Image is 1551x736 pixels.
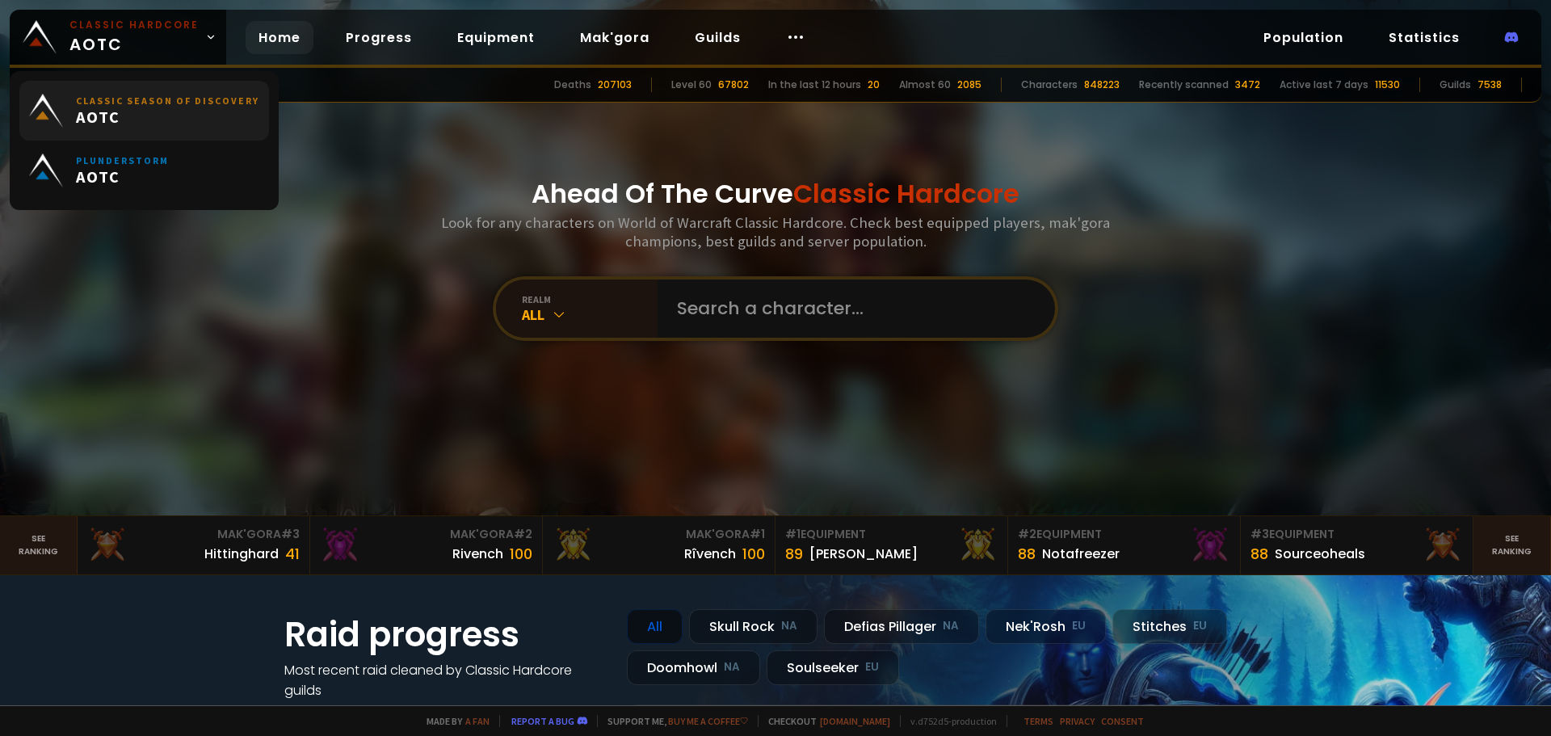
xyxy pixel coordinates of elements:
div: Mak'Gora [320,526,532,543]
div: Equipment [1250,526,1463,543]
div: Defias Pillager [824,609,979,644]
a: Statistics [1376,21,1473,54]
span: # 3 [281,526,300,542]
span: v. d752d5 - production [900,715,997,727]
a: See all progress [284,701,389,720]
div: 7538 [1477,78,1502,92]
div: Level 60 [671,78,712,92]
div: Equipment [785,526,998,543]
small: Plunderstorm [76,154,169,166]
a: Equipment [444,21,548,54]
div: Characters [1021,78,1078,92]
div: [PERSON_NAME] [809,544,918,564]
small: Classic Hardcore [69,18,199,32]
div: 100 [742,543,765,565]
a: Home [246,21,313,54]
a: Mak'gora [567,21,662,54]
div: 100 [510,543,532,565]
a: [DOMAIN_NAME] [820,715,890,727]
div: Active last 7 days [1280,78,1368,92]
span: # 2 [1018,526,1036,542]
div: Stitches [1112,609,1227,644]
div: Rivench [452,544,503,564]
a: Classic Season of DiscoveryAOTC [19,81,269,141]
small: EU [1072,618,1086,634]
a: Mak'Gora#1Rîvench100 [543,516,775,574]
div: Deaths [554,78,591,92]
a: #1Equipment89[PERSON_NAME] [775,516,1008,574]
div: realm [522,293,658,305]
small: NA [943,618,959,634]
span: # 3 [1250,526,1269,542]
a: Privacy [1060,715,1095,727]
div: Rîvench [684,544,736,564]
div: 67802 [718,78,749,92]
div: Notafreezer [1042,544,1120,564]
div: Guilds [1440,78,1471,92]
div: 11530 [1375,78,1400,92]
div: All [627,609,683,644]
div: Mak'Gora [87,526,300,543]
a: Guilds [682,21,754,54]
div: Mak'Gora [553,526,765,543]
h4: Most recent raid cleaned by Classic Hardcore guilds [284,660,607,700]
span: AOTC [76,107,259,127]
div: 88 [1250,543,1268,565]
a: Buy me a coffee [668,715,748,727]
a: Consent [1101,715,1144,727]
a: Seeranking [1473,516,1551,574]
small: EU [865,659,879,675]
div: 2085 [957,78,981,92]
span: Classic Hardcore [793,175,1019,212]
span: AOTC [69,18,199,57]
a: Report a bug [511,715,574,727]
div: All [522,305,658,324]
div: 207103 [598,78,632,92]
div: Recently scanned [1139,78,1229,92]
div: Almost 60 [899,78,951,92]
a: Population [1250,21,1356,54]
div: 20 [868,78,880,92]
div: 89 [785,543,803,565]
a: Mak'Gora#2Rivench100 [310,516,543,574]
h3: Look for any characters on World of Warcraft Classic Hardcore. Check best equipped players, mak'g... [435,213,1116,250]
div: In the last 12 hours [768,78,861,92]
div: Equipment [1018,526,1230,543]
div: Hittinghard [204,544,279,564]
span: # 1 [750,526,765,542]
a: a fan [465,715,490,727]
input: Search a character... [667,280,1036,338]
div: 41 [285,543,300,565]
a: #3Equipment88Sourceoheals [1241,516,1473,574]
span: # 2 [514,526,532,542]
div: Doomhowl [627,650,760,685]
small: Classic Season of Discovery [76,95,259,107]
a: Mak'Gora#3Hittinghard41 [78,516,310,574]
a: PlunderstormAOTC [19,141,269,200]
a: Classic HardcoreAOTC [10,10,226,65]
div: Sourceoheals [1275,544,1365,564]
a: #2Equipment88Notafreezer [1008,516,1241,574]
small: NA [724,659,740,675]
span: Support me, [597,715,748,727]
h1: Ahead Of The Curve [532,175,1019,213]
span: AOTC [76,166,169,187]
span: Made by [417,715,490,727]
div: 3472 [1235,78,1260,92]
small: NA [781,618,797,634]
small: EU [1193,618,1207,634]
a: Progress [333,21,425,54]
a: Terms [1023,715,1053,727]
div: Soulseeker [767,650,899,685]
div: Skull Rock [689,609,818,644]
div: 88 [1018,543,1036,565]
span: Checkout [758,715,890,727]
div: Nek'Rosh [986,609,1106,644]
span: # 1 [785,526,801,542]
h1: Raid progress [284,609,607,660]
div: 848223 [1084,78,1120,92]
